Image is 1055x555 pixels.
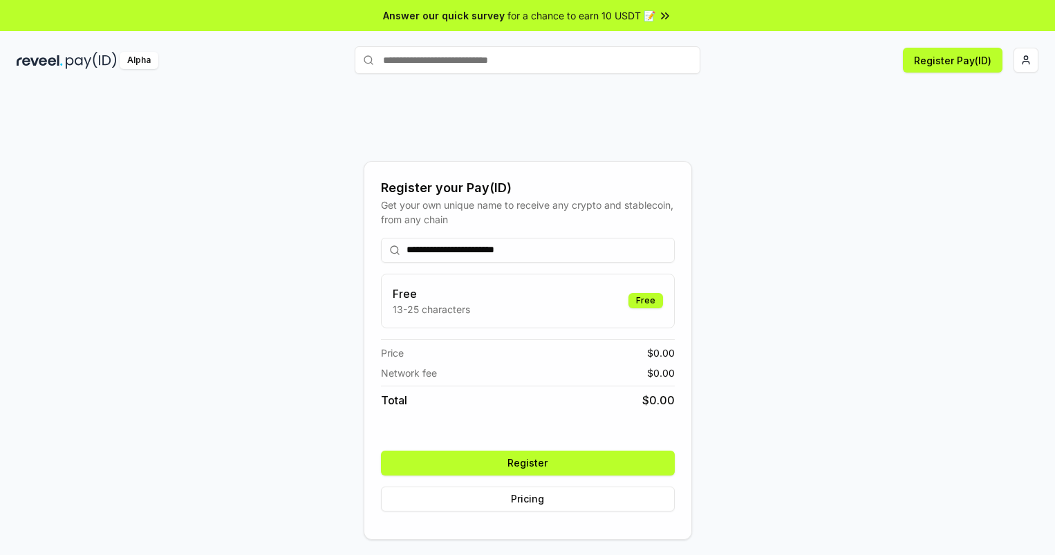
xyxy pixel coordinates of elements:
[383,8,505,23] span: Answer our quick survey
[647,346,675,360] span: $ 0.00
[381,366,437,380] span: Network fee
[393,285,470,302] h3: Free
[381,451,675,476] button: Register
[507,8,655,23] span: for a chance to earn 10 USDT 📝
[381,346,404,360] span: Price
[17,52,63,69] img: reveel_dark
[903,48,1002,73] button: Register Pay(ID)
[381,178,675,198] div: Register your Pay(ID)
[381,198,675,227] div: Get your own unique name to receive any crypto and stablecoin, from any chain
[647,366,675,380] span: $ 0.00
[393,302,470,317] p: 13-25 characters
[381,487,675,511] button: Pricing
[381,392,407,408] span: Total
[66,52,117,69] img: pay_id
[642,392,675,408] span: $ 0.00
[628,293,663,308] div: Free
[120,52,158,69] div: Alpha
